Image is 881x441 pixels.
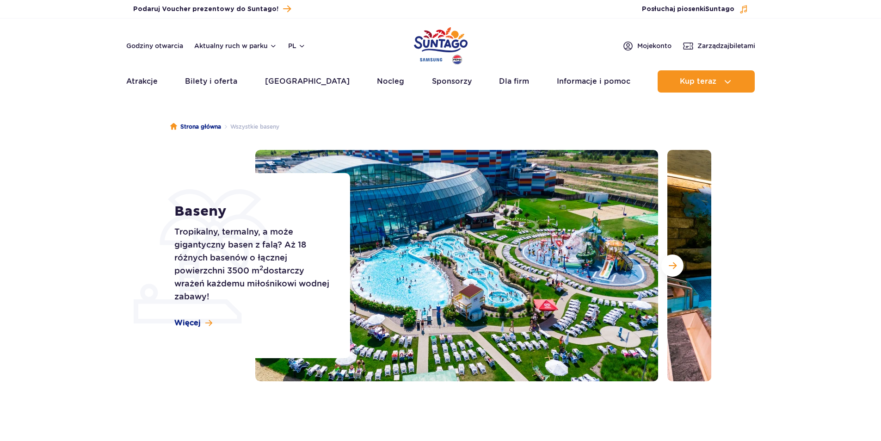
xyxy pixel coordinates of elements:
a: Bilety i oferta [185,70,237,93]
a: Podaruj Voucher prezentowy do Suntago! [133,3,291,15]
button: Następny slajd [661,255,684,277]
a: Informacje i pomoc [557,70,630,93]
span: Moje konto [637,41,672,50]
sup: 2 [259,264,263,272]
a: Mojekonto [622,40,672,51]
a: Atrakcje [126,70,158,93]
a: Strona główna [170,122,221,131]
p: Tropikalny, termalny, a może gigantyczny basen z falą? Aż 18 różnych basenów o łącznej powierzchn... [174,225,329,303]
span: Zarządzaj biletami [697,41,755,50]
button: pl [288,41,306,50]
a: Zarządzajbiletami [683,40,755,51]
button: Aktualny ruch w parku [194,42,277,50]
span: Kup teraz [680,77,716,86]
button: Posłuchaj piosenkiSuntago [642,5,748,14]
a: Dla firm [499,70,529,93]
li: Wszystkie baseny [221,122,279,131]
span: Więcej [174,318,201,328]
a: Park of Poland [414,23,468,66]
a: Więcej [174,318,212,328]
span: Podaruj Voucher prezentowy do Suntago! [133,5,278,14]
span: Suntago [705,6,734,12]
a: [GEOGRAPHIC_DATA] [265,70,350,93]
img: Zewnętrzna część Suntago z basenami i zjeżdżalniami, otoczona leżakami i zielenią [255,150,658,381]
a: Nocleg [377,70,404,93]
span: Posłuchaj piosenki [642,5,734,14]
h1: Baseny [174,203,329,220]
button: Kup teraz [658,70,755,93]
a: Sponsorzy [432,70,472,93]
a: Godziny otwarcia [126,41,183,50]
